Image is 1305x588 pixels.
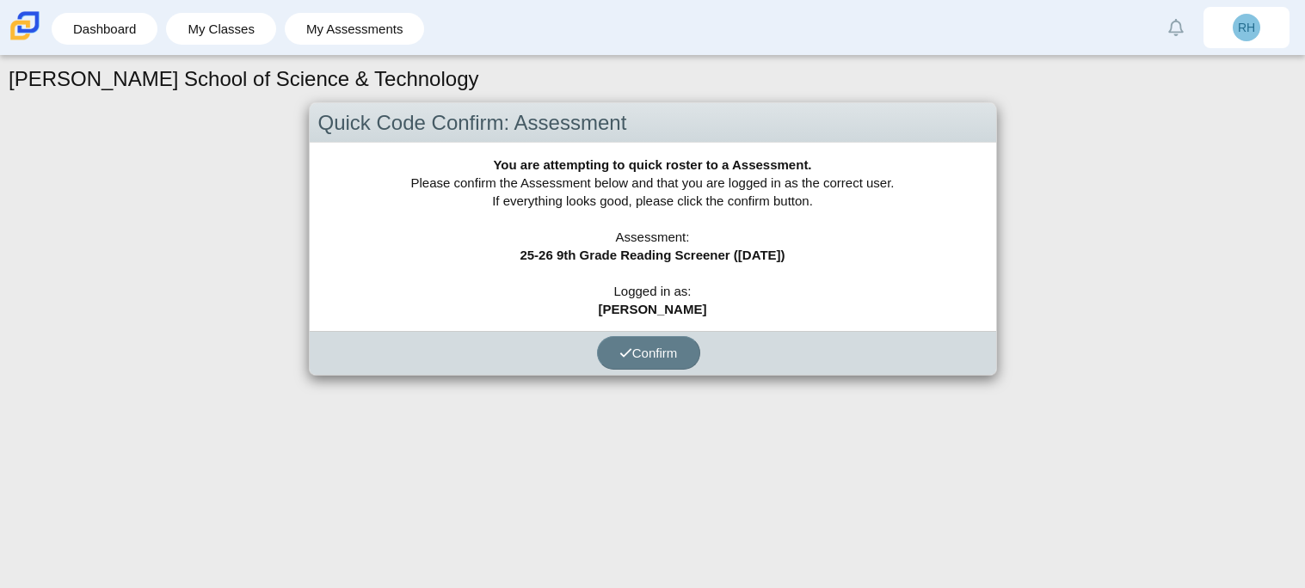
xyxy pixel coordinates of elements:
a: My Assessments [293,13,416,45]
b: 25-26 9th Grade Reading Screener ([DATE]) [520,248,785,262]
b: You are attempting to quick roster to a Assessment. [493,157,811,172]
h1: [PERSON_NAME] School of Science & Technology [9,64,479,94]
a: Alerts [1157,9,1195,46]
b: [PERSON_NAME] [599,302,707,316]
div: Quick Code Confirm: Assessment [310,103,996,144]
a: My Classes [175,13,268,45]
button: Confirm [597,336,700,370]
a: Dashboard [60,13,149,45]
a: Carmen School of Science & Technology [7,32,43,46]
span: Confirm [619,346,678,360]
img: Carmen School of Science & Technology [7,8,43,44]
div: Please confirm the Assessment below and that you are logged in as the correct user. If everything... [310,143,996,331]
a: RH [1203,7,1290,48]
span: RH [1238,21,1255,34]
